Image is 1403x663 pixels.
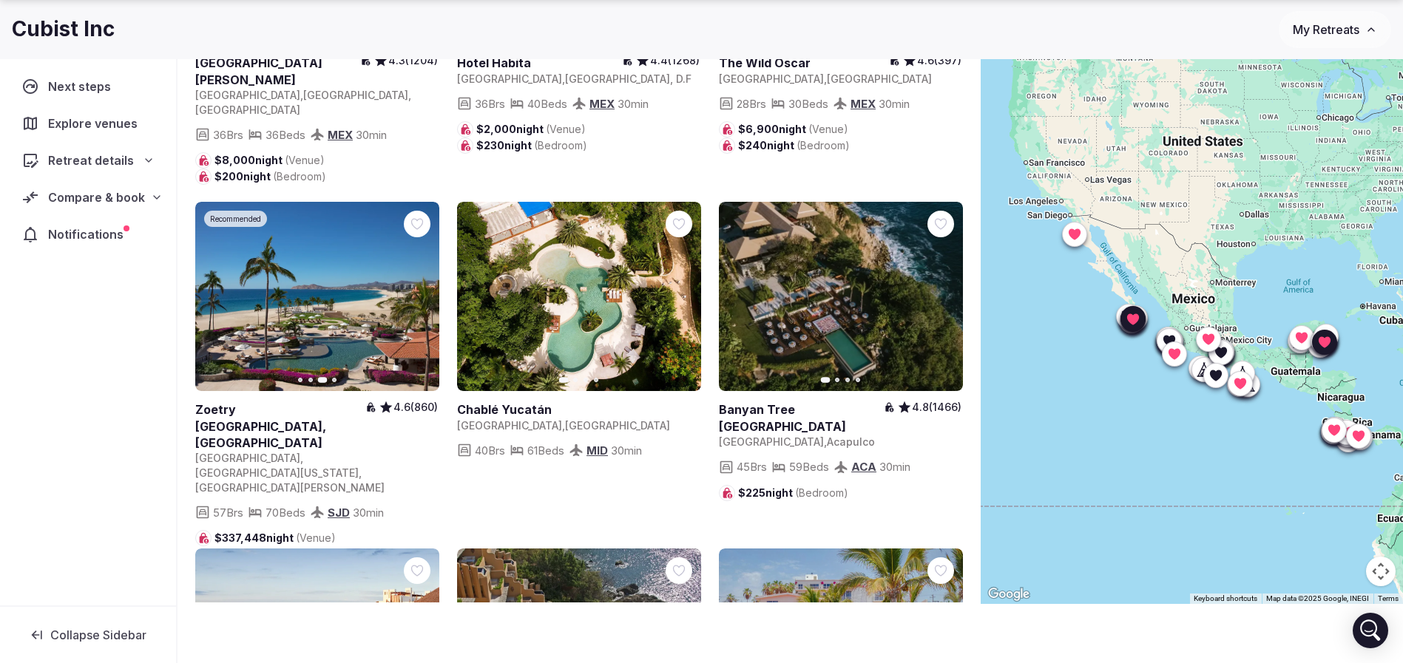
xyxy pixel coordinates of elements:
span: 30 Beds [788,96,828,112]
a: MEX [851,97,876,111]
span: $337,448 night [214,531,336,545]
a: View Zoetry Casa del Mar, Los Cabos [195,202,439,392]
a: View venue [195,401,365,451]
div: Open Intercom Messenger [1353,613,1388,648]
span: , [824,72,827,85]
span: (Venue) [808,123,848,135]
button: Collapse Sidebar [12,619,164,651]
span: Explore venues [48,115,143,132]
span: Retreat details [48,152,134,169]
button: Keyboard shortcuts [1194,594,1257,604]
span: $8,000 night [214,153,325,168]
span: 30 min [618,96,649,112]
span: , [562,72,565,85]
span: $240 night [738,138,850,153]
a: MEX [589,97,615,111]
button: Go to slide 4 [332,378,337,382]
span: Acapulco [827,435,875,448]
span: (Venue) [546,123,586,135]
button: 4.8(1466) [897,400,963,415]
span: [GEOGRAPHIC_DATA] [827,72,932,85]
a: View venue [195,55,360,88]
span: $6,900 night [738,122,848,137]
span: [GEOGRAPHIC_DATA] [303,89,408,101]
button: Go to slide 4 [594,378,598,382]
h2: Zoetry [GEOGRAPHIC_DATA], [GEOGRAPHIC_DATA] [195,401,365,451]
a: Next steps [12,71,164,102]
span: 36 Brs [475,96,505,112]
span: 30 min [356,127,387,143]
a: Terms (opens in new tab) [1378,594,1399,602]
span: [GEOGRAPHIC_DATA] [195,452,300,464]
h2: The Wild Oscar [719,55,889,71]
button: Go to slide 2 [308,378,313,382]
div: Recommended [204,211,267,227]
button: 4.6(397) [902,53,963,68]
button: Go to slide 4 [856,378,860,382]
span: (Venue) [296,531,336,544]
h1: Cubist Inc [12,15,115,44]
button: 4.3(1204) [373,53,439,68]
span: (Bedroom) [273,170,326,183]
button: Map camera controls [1366,557,1396,586]
button: Go to slide 2 [835,378,839,382]
span: 40 Beds [527,96,567,112]
span: 70 Beds [266,505,305,520]
button: Go to slide 1 [821,378,831,384]
span: , [824,435,827,448]
span: , [359,466,362,479]
button: My Retreats [1279,11,1391,48]
a: View venue [457,401,701,418]
span: $2,000 night [476,122,586,137]
span: Next steps [48,78,117,95]
span: [GEOGRAPHIC_DATA] [565,419,670,432]
h2: Banyan Tree [GEOGRAPHIC_DATA] [719,401,884,435]
h2: Chablé Yucatán [457,401,701,418]
span: [GEOGRAPHIC_DATA] [195,103,300,116]
span: 30 min [879,96,910,112]
span: 4.8 (1466) [912,400,961,415]
span: [GEOGRAPHIC_DATA] [457,419,562,432]
button: Go to slide 1 [298,378,302,382]
span: 30 min [611,443,642,458]
span: , [408,89,411,101]
span: 59 Beds [789,459,829,475]
span: 45 Brs [737,459,767,475]
span: Notifications [48,225,129,243]
button: 4.4(1268) [635,53,701,68]
span: 28 Brs [737,96,766,112]
button: Go to slide 3 [318,378,328,384]
span: 36 Brs [213,127,243,143]
span: (Venue) [285,154,325,166]
a: SJD [328,506,350,520]
a: Notifications [12,219,164,250]
button: Go to slide 2 [573,378,578,382]
span: [GEOGRAPHIC_DATA][US_STATE] [195,466,359,479]
a: Explore venues [12,108,164,139]
span: [GEOGRAPHIC_DATA] [719,72,824,85]
span: [GEOGRAPHIC_DATA], D.F [565,72,692,85]
span: [GEOGRAPHIC_DATA] [457,72,562,85]
button: Go to slide 3 [584,378,588,382]
span: Map data ©2025 Google, INEGI [1266,594,1369,602]
span: 40 Brs [475,443,505,458]
span: 4.6 (397) [917,53,961,68]
span: Recommended [210,214,261,224]
h2: [GEOGRAPHIC_DATA][PERSON_NAME] [195,55,360,88]
img: Google [984,585,1033,604]
span: , [300,89,303,101]
span: (Bedroom) [797,139,850,152]
span: 4.3 (1204) [388,53,438,68]
a: View venue [719,55,889,71]
span: $230 night [476,138,587,153]
span: 57 Brs [213,505,243,520]
a: View venue [719,401,884,435]
span: 4.6 (860) [393,400,438,415]
span: My Retreats [1293,22,1359,37]
span: 30 min [879,459,910,475]
h2: Hotel Habita [457,55,622,71]
span: 61 Beds [527,443,564,458]
span: 4.4 (1268) [650,53,700,68]
a: ACA [851,460,876,474]
span: $225 night [738,486,848,500]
